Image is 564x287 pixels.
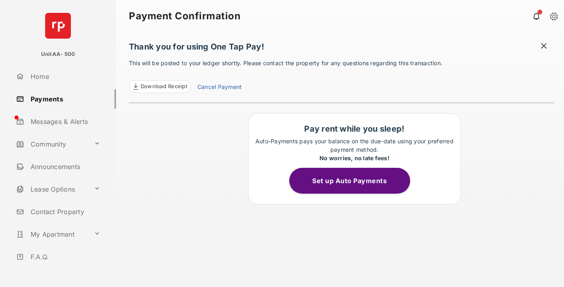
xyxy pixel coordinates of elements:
a: Lease Options [13,180,91,199]
strong: Payment Confirmation [129,11,241,21]
span: Download Receipt [141,83,187,91]
h1: Pay rent while you sleep! [253,124,456,134]
a: Payments [13,89,116,109]
a: Home [13,67,116,86]
a: Cancel Payment [197,83,242,93]
a: F.A.Q. [13,247,116,266]
button: Set up Auto Payments [289,168,410,194]
a: My Apartment [13,225,91,244]
a: Contact Property [13,202,116,221]
p: This will be posted to your ledger shortly. Please contact the property for any questions regardi... [129,59,554,93]
p: UnitAA- 500 [41,50,75,58]
a: Announcements [13,157,116,176]
a: Set up Auto Payments [289,177,420,185]
a: Community [13,134,91,154]
h1: Thank you for using One Tap Pay! [129,42,554,56]
div: No worries, no late fees! [253,154,456,162]
img: svg+xml;base64,PHN2ZyB4bWxucz0iaHR0cDovL3d3dy53My5vcmcvMjAwMC9zdmciIHdpZHRoPSI2NCIgaGVpZ2h0PSI2NC... [45,13,71,39]
a: Download Receipt [129,80,191,93]
a: Messages & Alerts [13,112,116,131]
p: Auto-Payments pays your balance on the due-date using your preferred payment method. [253,137,456,162]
